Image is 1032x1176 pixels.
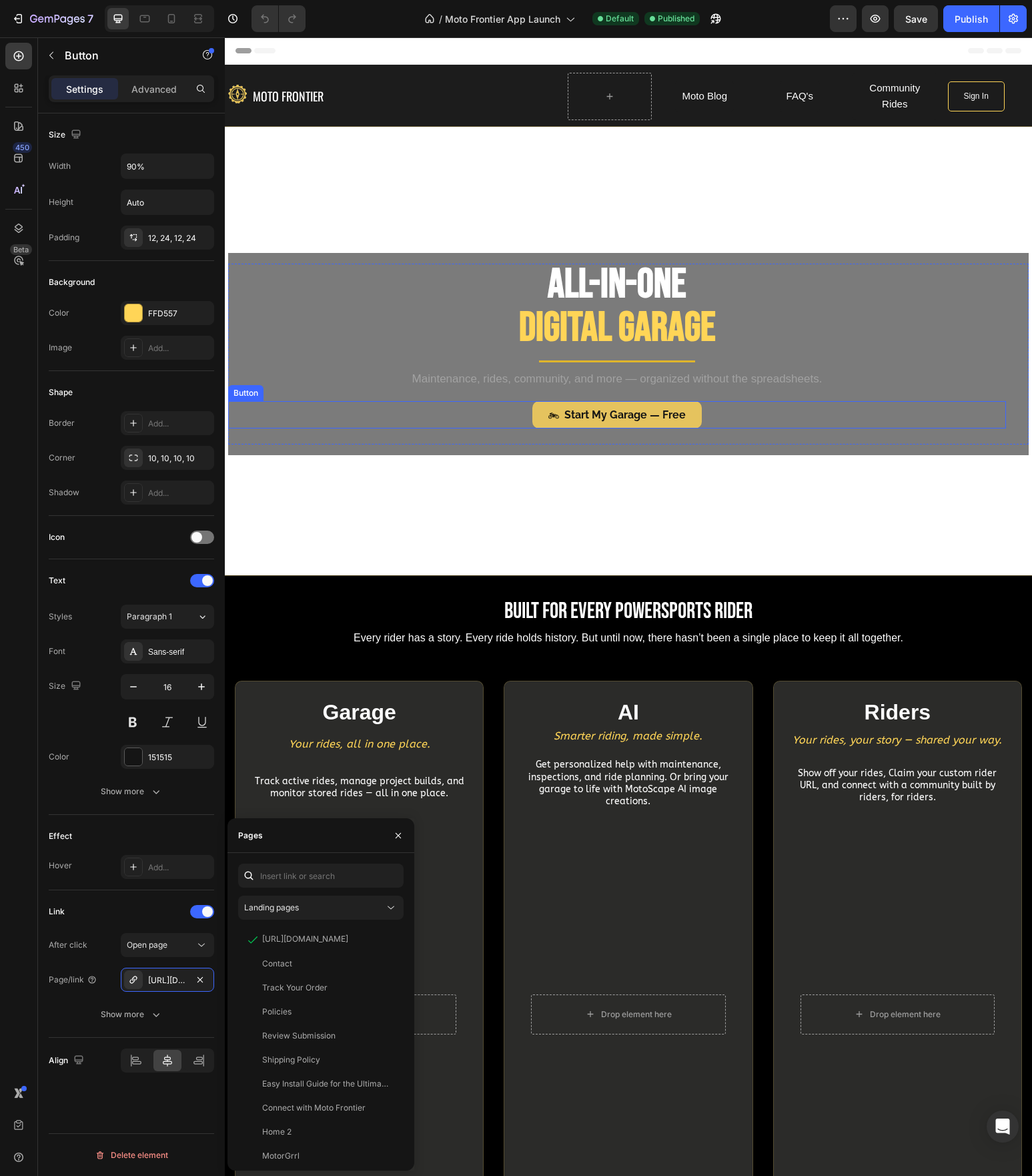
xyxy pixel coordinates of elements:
[27,785,242,1169] video: Video
[568,696,777,709] i: Your rides, your story — shared your way.
[107,972,178,982] div: Drop element here
[644,45,695,72] span: Community Rides
[49,830,72,842] div: Effect
[450,43,509,75] a: Moto Blog
[244,902,299,912] span: Landing pages
[628,35,712,83] a: Community Rides
[148,752,211,764] div: 151515
[457,53,502,64] span: Moto Blog
[49,487,79,499] div: Shadow
[28,738,241,762] p: Track active rides, manage project builds, and monitor stored rides — all in one place.
[238,864,404,888] input: Insert link or search
[148,453,211,465] div: 10, 10, 10, 10
[10,244,32,255] div: Beta
[49,452,75,464] div: Corner
[955,12,988,26] div: Publish
[49,860,72,872] div: Hover
[13,142,32,153] div: 450
[894,5,938,32] button: Save
[262,1150,300,1162] div: MotorGrrl
[121,933,214,957] button: Open page
[101,785,163,798] div: Show more
[49,677,84,695] div: Size
[49,531,65,543] div: Icon
[148,418,211,430] div: Add...
[329,692,478,705] i: Smarter riding, made simple.
[148,974,187,986] div: [URL][DOMAIN_NAME]
[49,1052,87,1070] div: Align
[562,53,588,64] span: FAQ's
[87,11,93,27] p: 7
[66,82,103,96] p: Settings
[723,44,780,75] a: Sign In
[6,350,36,362] div: Button
[5,5,99,32] button: 7
[49,417,75,429] div: Border
[148,308,211,320] div: FFD557
[262,1054,320,1066] div: Shipping Policy
[262,982,328,994] div: Track Your Order
[49,645,65,657] div: Font
[308,364,477,391] a: Start My Garage — Free
[262,958,292,970] div: Contact
[987,1111,1019,1143] div: Open Intercom Messenger
[148,646,211,658] div: Sans-serif
[49,611,72,623] div: Styles
[555,43,595,75] a: FAQ's
[640,663,706,687] strong: Riders
[98,663,171,687] strong: Garage
[121,605,214,629] button: Paragraph 1
[49,342,72,354] div: Image
[225,37,1032,1176] iframe: Design area
[49,160,71,172] div: Width
[148,487,211,499] div: Add...
[262,1102,366,1114] div: Connect with Moto Frontier
[658,13,694,25] span: Published
[251,5,306,32] div: Undo/Redo
[566,730,779,767] p: Show off your rides, Claim your custom rider URL, and connect with a community built by riders, f...
[262,1078,390,1090] div: Easy Install Guide for the Ultimate Motorcycle SmartRide Display
[121,190,213,214] input: Auto
[565,785,781,1169] div: Background Image
[323,222,462,272] strong: All-in-One
[297,721,510,770] p: Get personalized help with maintenance, inspections, and ride planning. Or bring your garage to l...
[148,342,211,354] div: Add...
[565,785,781,1169] video: Video
[49,939,87,951] div: After click
[296,785,511,1169] video: Video
[905,13,927,25] span: Save
[27,785,242,1169] div: Background Image
[943,5,999,32] button: Publish
[148,232,211,244] div: 12, 24, 12, 24
[95,1147,168,1163] div: Delete element
[393,663,414,687] strong: AI
[296,785,511,1169] div: Background Image
[645,972,716,982] div: Drop element here
[49,196,73,208] div: Height
[49,126,84,144] div: Size
[121,154,213,178] input: Auto
[49,906,65,918] div: Link
[131,82,177,96] p: Advanced
[148,862,211,874] div: Add...
[101,1008,163,1021] div: Show more
[10,559,797,590] h2: Built for Every Powersports Rider
[187,335,598,348] span: Maintenance, rides, community, and more — organized without the spreadsheets.
[439,12,442,26] span: /
[49,780,214,804] button: Show more
[262,1126,292,1138] div: Home 2
[49,575,65,587] div: Text
[606,13,634,25] span: Default
[49,974,97,986] div: Page/link
[38,591,769,611] p: Every rider has a story. Every ride holds history. But until now, there hasn’t been a single plac...
[49,751,69,763] div: Color
[340,371,461,384] strong: Start My Garage — Free
[294,266,491,316] strong: Digital Garage
[49,1002,214,1026] button: Show more
[127,611,172,623] span: Paragraph 1
[238,830,263,842] div: Pages
[65,47,178,63] p: Button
